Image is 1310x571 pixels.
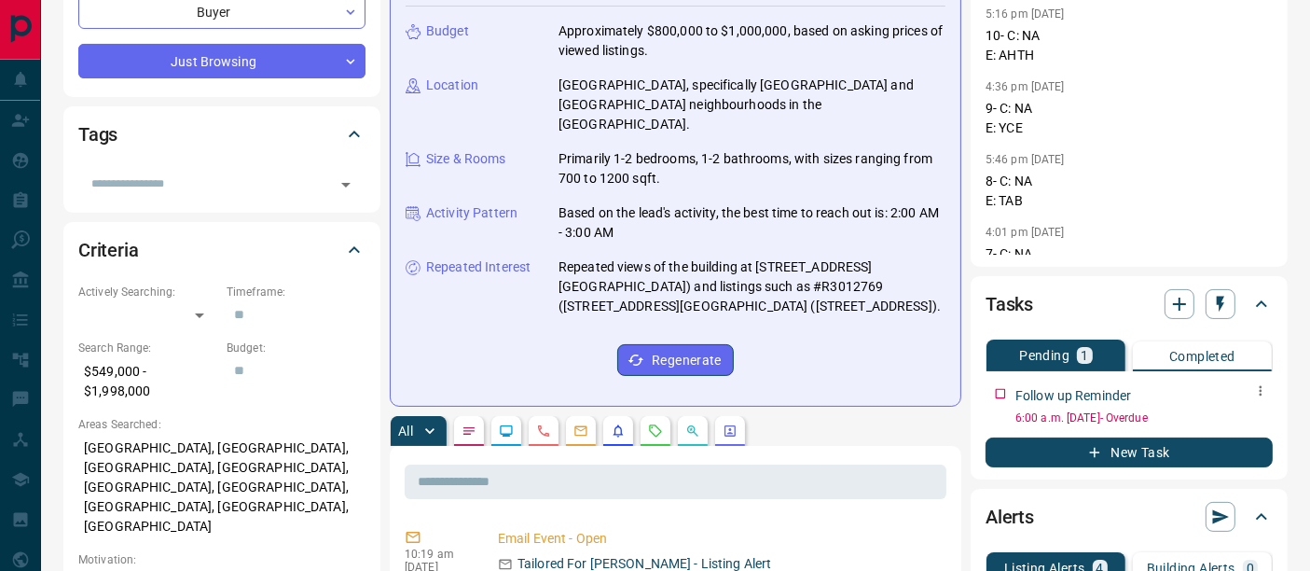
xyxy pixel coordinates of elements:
[78,119,117,149] h2: Tags
[462,424,476,439] svg: Notes
[558,21,945,61] p: Approximately $800,000 to $1,000,000, based on asking prices of viewed listings.
[426,258,531,277] p: Repeated Interest
[498,529,939,549] p: Email Event - Open
[1081,349,1088,362] p: 1
[78,551,365,568] p: Motivation:
[78,228,365,272] div: Criteria
[611,424,626,439] svg: Listing Alerts
[426,149,506,169] p: Size & Rooms
[1169,350,1235,363] p: Completed
[426,21,469,41] p: Budget
[1019,349,1069,362] p: Pending
[685,424,700,439] svg: Opportunities
[573,424,588,439] svg: Emails
[78,284,217,300] p: Actively Searching:
[1015,386,1131,406] p: Follow up Reminder
[536,424,551,439] svg: Calls
[78,416,365,433] p: Areas Searched:
[617,344,734,376] button: Regenerate
[78,112,365,157] div: Tags
[558,149,945,188] p: Primarily 1-2 bedrooms, 1-2 bathrooms, with sizes ranging from 700 to 1200 sqft.
[648,424,663,439] svg: Requests
[499,424,514,439] svg: Lead Browsing Activity
[558,203,945,243] p: Based on the lead's activity, the best time to reach out is: 2:00 AM - 3:00 AM
[558,76,945,134] p: [GEOGRAPHIC_DATA], specifically [GEOGRAPHIC_DATA] and [GEOGRAPHIC_DATA] neighbourhoods in the [GE...
[986,282,1273,327] div: Tasks
[78,433,365,542] p: [GEOGRAPHIC_DATA], [GEOGRAPHIC_DATA], [GEOGRAPHIC_DATA], [GEOGRAPHIC_DATA], [GEOGRAPHIC_DATA], [G...
[986,226,1065,239] p: 4:01 pm [DATE]
[78,356,217,407] p: $549,000 - $1,998,000
[986,438,1273,467] button: New Task
[78,235,139,265] h2: Criteria
[405,548,470,561] p: 10:19 am
[398,425,413,438] p: All
[986,244,1273,284] p: 7- C: NA E: VCE
[227,340,365,356] p: Budget:
[986,494,1273,539] div: Alerts
[78,340,217,356] p: Search Range:
[986,172,1273,211] p: 8- C: NA E: TAB
[986,26,1273,65] p: 10- C: NA E: AHTH
[558,258,945,316] p: Repeated views of the building at [STREET_ADDRESS][GEOGRAPHIC_DATA]) and listings such as #R30127...
[78,44,365,78] div: Just Browsing
[426,76,478,95] p: Location
[986,153,1065,166] p: 5:46 pm [DATE]
[986,7,1065,21] p: 5:16 pm [DATE]
[723,424,738,439] svg: Agent Actions
[986,80,1065,93] p: 4:36 pm [DATE]
[986,289,1033,319] h2: Tasks
[426,203,517,223] p: Activity Pattern
[986,99,1273,138] p: 9- C: NA E: YCE
[227,284,365,300] p: Timeframe:
[1015,410,1273,426] p: 6:00 a.m. [DATE] - Overdue
[986,502,1034,532] h2: Alerts
[333,172,359,198] button: Open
